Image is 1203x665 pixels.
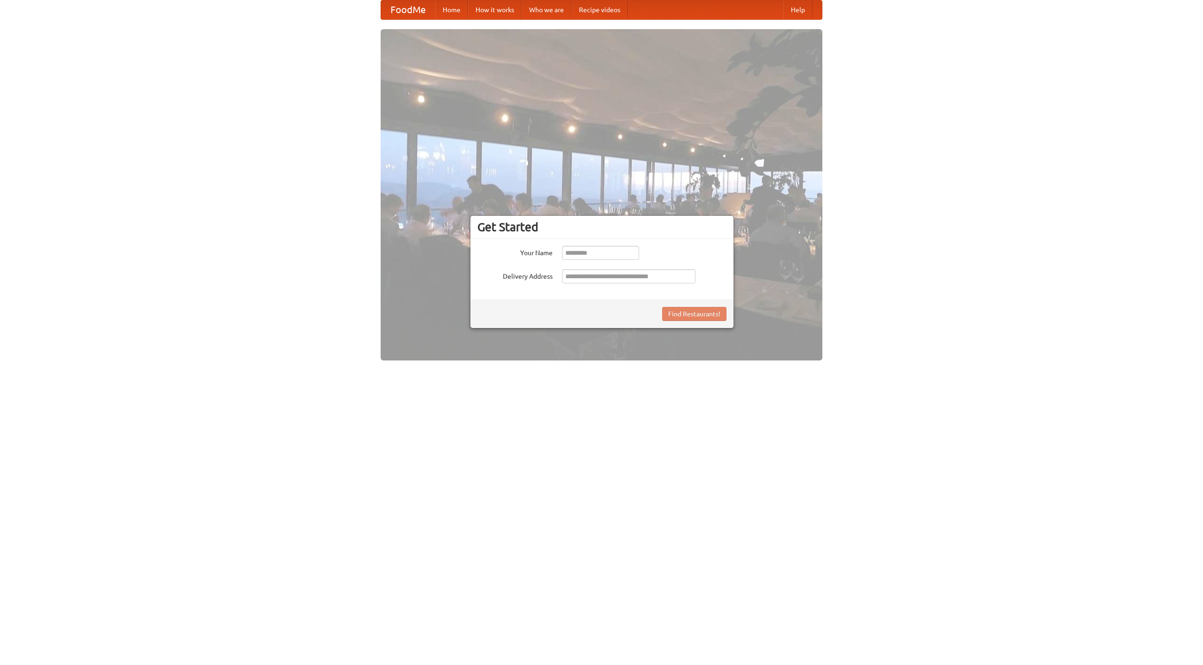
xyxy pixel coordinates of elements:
a: Recipe videos [571,0,628,19]
h3: Get Started [477,220,726,234]
a: Home [435,0,468,19]
button: Find Restaurants! [662,307,726,321]
label: Your Name [477,246,553,258]
a: FoodMe [381,0,435,19]
label: Delivery Address [477,269,553,281]
a: How it works [468,0,522,19]
a: Help [783,0,812,19]
a: Who we are [522,0,571,19]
